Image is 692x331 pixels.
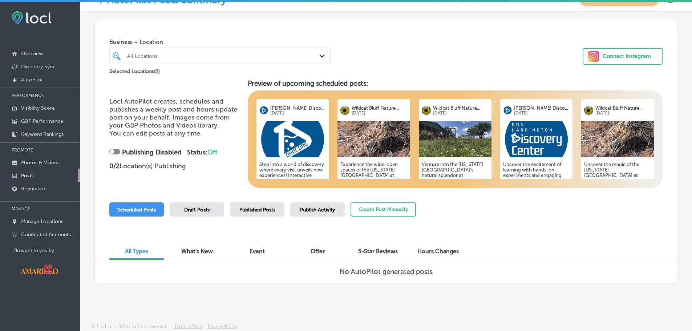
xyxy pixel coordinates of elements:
span: You can edit posts at any time. [109,129,202,137]
img: logo [503,106,512,115]
p: [PERSON_NAME] Disco... [270,105,326,111]
p: Connected Accounts [21,231,71,238]
span: Offer [311,248,325,255]
p: Selected Locations ( 2 ) [109,65,160,74]
p: Wildcat Bluff Nature... [595,105,651,111]
h5: Venture into the [US_STATE][GEOGRAPHIC_DATA]'s natural splendor at [GEOGRAPHIC_DATA]. With a vari... [422,162,489,243]
p: [DATE] [352,111,407,116]
p: [PERSON_NAME] Disco... [514,105,570,111]
p: Brought to you by [14,248,80,253]
h5: Uncover the excitement of learning with hands-on experiments and engaging exhibits! Perfect for s... [503,162,570,238]
span: Off [207,148,217,156]
img: fda3e92497d09a02dc62c9cd864e3231.png [12,11,52,25]
span: What's New [181,248,213,255]
p: Photos & Videos [21,160,60,166]
p: Posts [21,173,33,179]
p: Reputation [21,186,46,192]
img: logo [259,106,268,115]
img: 17577054296de4c396-2f33-4d9f-9b14-ebea70ba0ef2_2023-10-02.png [500,121,573,157]
button: Connect Instagram [583,48,663,65]
img: 175770543367cc4168-be9f-4d2f-a1ae-1842ad9ea07b_2021-09-03.png [419,121,491,157]
p: GBP Performance [21,118,63,124]
p: [DATE] [270,111,326,116]
h5: Step into a world of discovery where every visit unveils new experiences! Interactive exhibits aw... [259,162,326,243]
span: Published Posts [239,207,275,213]
img: 1757705433a4137be9-fbc3-44cb-9ac8-77fa79f5d652_unnamed.jpg [581,121,654,157]
p: AutoPilot [21,77,43,83]
span: All Types [125,248,148,255]
div: Connect Instagram [603,51,651,62]
p: Locl, Inc. 2025 all rights reserved. [97,324,169,329]
p: Visibility Score [21,105,55,111]
p: Directory Sync [21,64,56,70]
h3: Preview of upcoming scheduled posts: [248,79,663,88]
p: Manage Locations [21,218,63,225]
strong: Publishing Disabled [122,148,182,156]
p: [DATE] [433,111,489,116]
p: Wildcat Bluff Nature... [433,105,489,111]
p: [DATE] [514,111,570,116]
span: Hours Changes [417,248,459,255]
span: Locl AutoPilot creates, schedules and publishes a weekly post and hours update post on your behal... [109,97,237,129]
h3: No AutoPilot generated posts [340,267,433,276]
h5: Experience the wide-open spaces of the [US_STATE][GEOGRAPHIC_DATA] at [GEOGRAPHIC_DATA]. With ADA... [340,162,407,243]
div: All Locations [127,53,320,59]
span: 5-Star Reviews [358,248,398,255]
img: logo [422,106,431,115]
strong: Status: [187,148,217,156]
p: Overview [21,51,43,57]
p: Keyword Rankings [21,131,64,137]
p: [DATE] [595,111,651,116]
img: logo [340,106,349,115]
span: Scheduled Posts [117,207,156,213]
img: Visit Amarillo [14,259,65,279]
img: logo [584,106,593,115]
strong: 0 / 2 [109,162,120,170]
img: 17577054310b0645c0-1976-47c2-9f32-8b808d0bc55b_unnamed.png [256,121,329,157]
span: Draft Posts [184,207,210,213]
span: Event [250,248,265,255]
p: Wildcat Bluff Nature... [352,105,407,111]
p: Location(s) Publishing [109,162,242,170]
h5: Uncover the magic of the [US_STATE][GEOGRAPHIC_DATA] at [GEOGRAPHIC_DATA]! Visitors can stroll al... [584,162,651,243]
span: Business + Location [109,39,331,45]
span: Publish Activity [300,207,335,213]
img: 1757705433a4137be9-fbc3-44cb-9ac8-77fa79f5d652_unnamed.jpg [337,121,410,157]
button: Create Post Manually [351,202,416,217]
